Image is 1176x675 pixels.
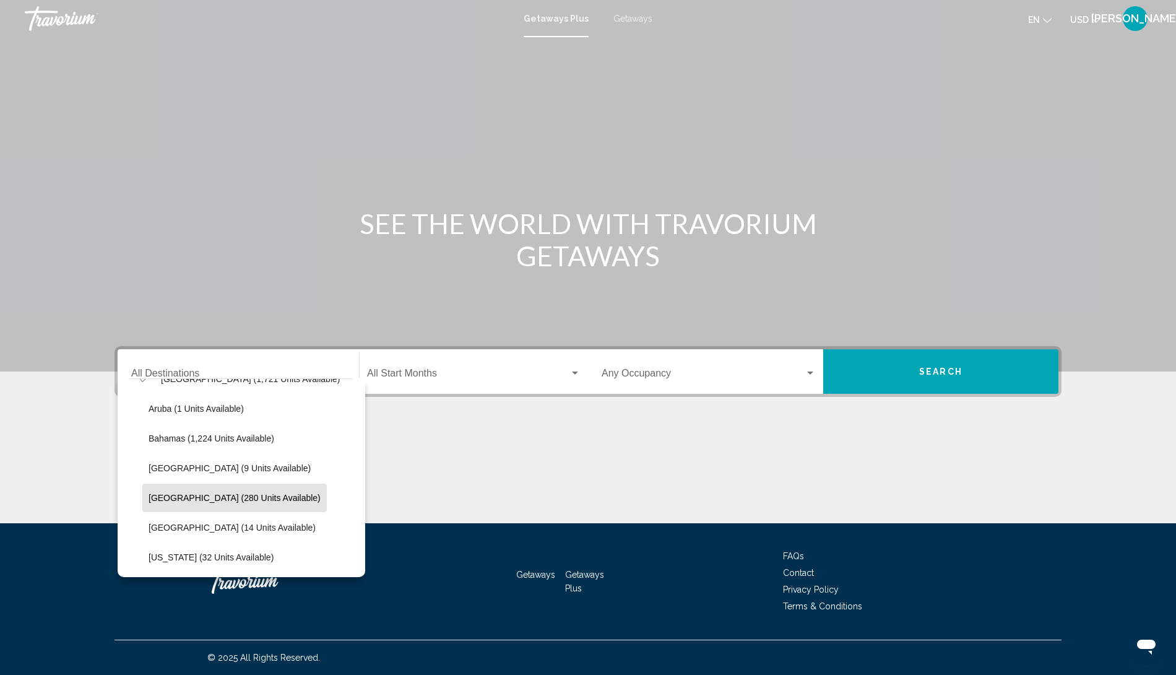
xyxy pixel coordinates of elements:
[161,374,340,384] span: [GEOGRAPHIC_DATA] (1,721 units available)
[919,367,962,377] span: Search
[149,493,321,503] span: [GEOGRAPHIC_DATA] (280 units available)
[149,404,244,414] span: Aruba (1 units available)
[142,513,322,542] button: [GEOGRAPHIC_DATA] (14 units available)
[783,568,814,578] a: Contact
[565,570,604,593] a: Getaways Plus
[516,570,555,580] a: Getaways
[1028,15,1040,25] span: en
[1070,11,1100,28] button: Change currency
[823,349,1058,394] button: Search
[142,543,280,572] button: [US_STATE] (32 units available)
[142,424,280,453] button: Bahamas (1,224 units available)
[783,585,839,594] a: Privacy Policy
[207,563,331,600] a: Travorium
[1119,6,1151,32] button: User Menu
[149,552,274,562] span: [US_STATE] (32 units available)
[149,463,311,473] span: [GEOGRAPHIC_DATA] (9 units available)
[613,14,652,24] a: Getaways
[524,14,589,24] a: Getaways Plus
[783,601,862,611] a: Terms & Conditions
[1070,15,1089,25] span: USD
[118,349,1058,394] div: Search widget
[356,207,820,272] h1: SEE THE WORLD WITH TRAVORIUM GETAWAYS
[1126,625,1166,665] iframe: Button to launch messaging window
[142,484,327,512] button: [GEOGRAPHIC_DATA] (280 units available)
[207,653,320,663] span: © 2025 All Rights Reserved.
[130,367,155,391] button: Toggle Caribbean & Atlantic Islands (1,721 units available)
[783,551,804,561] a: FAQs
[142,394,250,423] button: Aruba (1 units available)
[149,523,316,533] span: [GEOGRAPHIC_DATA] (14 units available)
[142,454,317,482] button: [GEOGRAPHIC_DATA] (9 units available)
[1028,11,1052,28] button: Change language
[149,433,274,443] span: Bahamas (1,224 units available)
[155,365,346,393] button: [GEOGRAPHIC_DATA] (1,721 units available)
[25,6,511,31] a: Travorium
